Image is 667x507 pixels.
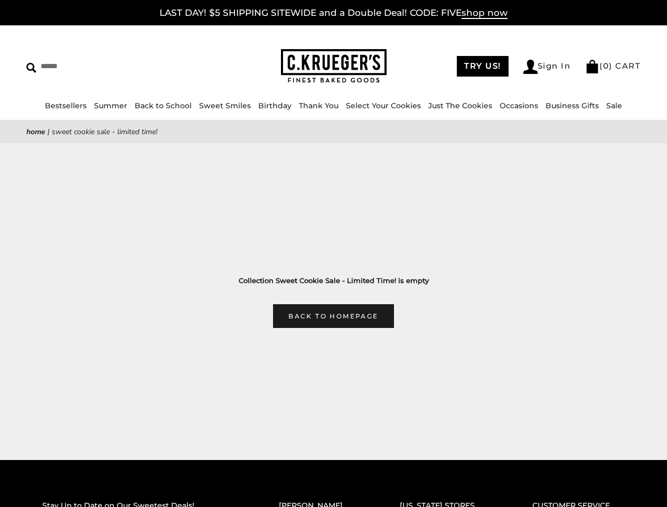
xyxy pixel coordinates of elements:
[48,127,50,137] span: |
[585,61,641,71] a: (0) CART
[159,7,508,19] a: LAST DAY! $5 SHIPPING SITEWIDE and a Double Deal! CODE: FIVEshop now
[606,101,622,110] a: Sale
[45,101,87,110] a: Bestsellers
[94,101,127,110] a: Summer
[603,61,609,71] span: 0
[258,101,292,110] a: Birthday
[199,101,251,110] a: Sweet Smiles
[281,49,387,83] img: C.KRUEGER'S
[428,101,492,110] a: Just The Cookies
[26,126,641,138] nav: breadcrumbs
[462,7,508,19] span: shop now
[26,127,45,137] a: Home
[523,60,538,74] img: Account
[546,101,599,110] a: Business Gifts
[273,304,393,328] a: Back to homepage
[26,63,36,73] img: Search
[299,101,339,110] a: Thank You
[135,101,192,110] a: Back to School
[500,101,538,110] a: Occasions
[346,101,421,110] a: Select Your Cookies
[523,60,571,74] a: Sign In
[52,127,157,137] span: Sweet Cookie Sale - Limited Time!
[457,56,509,77] a: TRY US!
[26,58,167,74] input: Search
[585,60,599,73] img: Bag
[42,275,625,286] h3: Collection Sweet Cookie Sale - Limited Time! is empty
